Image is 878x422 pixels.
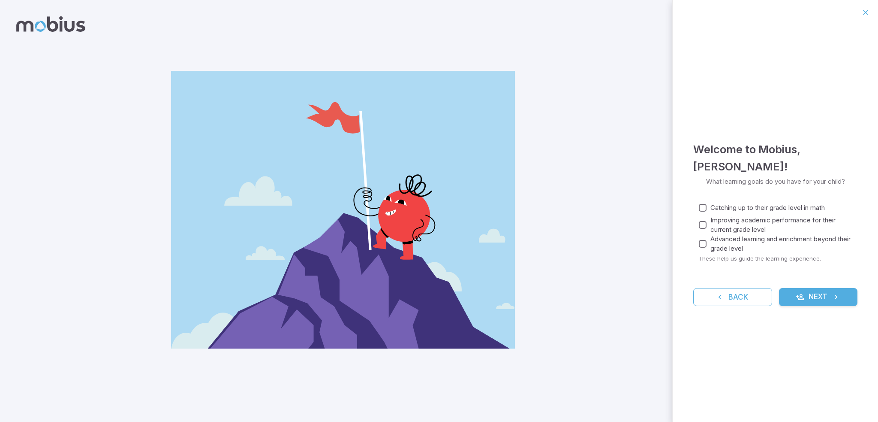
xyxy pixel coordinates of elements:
[693,288,772,306] button: Back
[710,216,851,234] span: Improving academic performance for their current grade level
[779,288,858,306] button: Next
[710,203,825,213] span: Catching up to their grade level in math
[698,255,857,262] p: These help us guide the learning experience.
[706,177,845,186] p: What learning goals do you have for your child?
[710,234,851,253] span: Advanced learning and enrichment beyond their grade level
[171,71,515,349] img: parent_2-illustration
[693,141,857,175] h4: Welcome to Mobius , [PERSON_NAME] !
